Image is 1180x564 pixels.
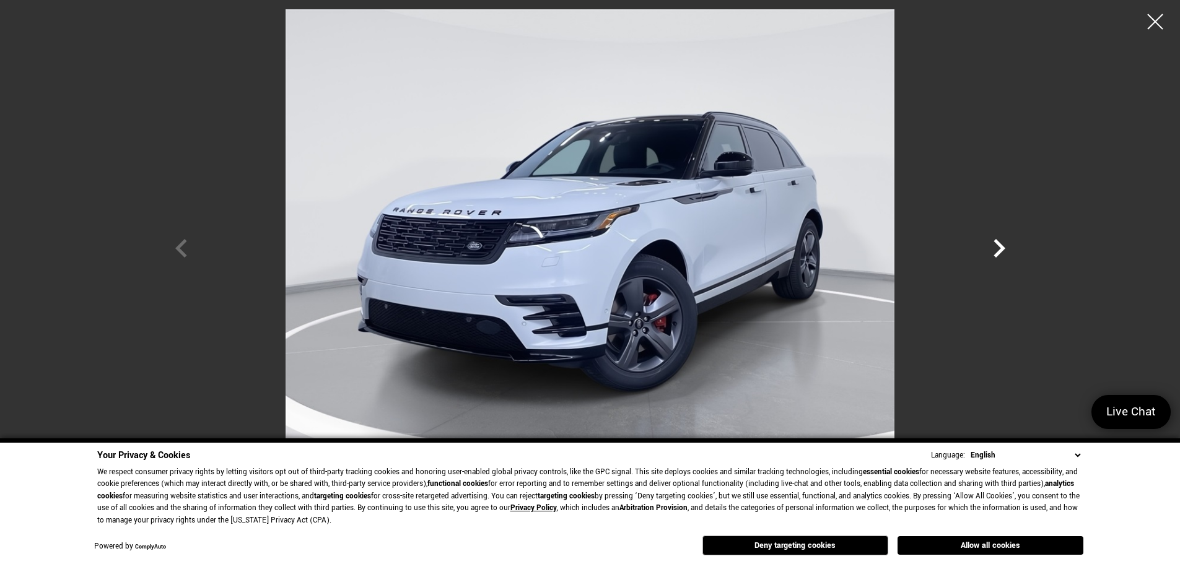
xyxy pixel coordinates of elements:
img: Certified Used 2025 White Land Rover Dynamic SE image 1 [219,9,962,465]
span: Your Privacy & Cookies [97,449,190,462]
strong: targeting cookies [538,491,595,501]
a: ComplyAuto [135,543,166,551]
div: Language: [931,451,965,459]
strong: essential cookies [863,467,919,477]
strong: Arbitration Provision [619,503,688,513]
span: Live Chat [1100,404,1162,420]
select: Language Select [968,449,1083,462]
a: Privacy Policy [510,503,557,513]
button: Deny targeting cookies [702,536,888,555]
strong: targeting cookies [314,491,371,501]
button: Allow all cookies [898,536,1083,555]
a: Live Chat [1091,395,1171,429]
div: Next [981,223,1018,279]
div: Powered by [94,543,166,551]
p: We respect consumer privacy rights by letting visitors opt out of third-party tracking cookies an... [97,466,1083,527]
strong: analytics cookies [97,479,1074,501]
strong: functional cookies [427,479,488,489]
